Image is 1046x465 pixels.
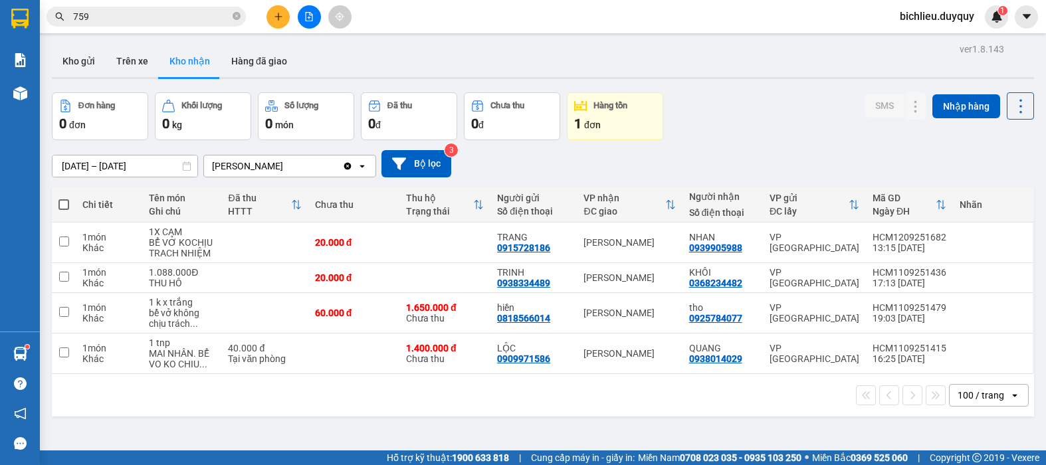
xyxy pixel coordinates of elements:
button: Đơn hàng0đơn [52,92,148,140]
div: Hàng tồn [593,101,627,110]
div: LỘC [497,343,570,353]
span: Cung cấp máy in - giấy in: [531,450,635,465]
span: đơn [584,120,601,130]
div: VP [GEOGRAPHIC_DATA] [770,302,859,324]
span: 0 [368,116,375,132]
button: Nhập hàng [932,94,1000,118]
span: plus [274,12,283,21]
button: Trên xe [106,45,159,77]
strong: 1900 633 818 [452,452,509,463]
span: 0 [162,116,169,132]
div: HCM1109251415 [873,343,946,353]
span: | [918,450,920,465]
div: Chi tiết [82,199,136,210]
span: aim [335,12,344,21]
strong: 0708 023 035 - 0935 103 250 [680,452,801,463]
div: Chưa thu [315,199,393,210]
span: copyright [972,453,982,462]
button: Chưa thu0đ [464,92,560,140]
span: đơn [69,120,86,130]
div: 17:13 [DATE] [873,278,946,288]
div: KHÔI [689,267,756,278]
div: 0818566014 [497,313,550,324]
img: icon-new-feature [991,11,1003,23]
div: 1 tnp [149,337,215,348]
div: ver 1.8.143 [960,42,1004,56]
div: HCM1109251436 [873,267,946,278]
div: Đã thu [387,101,412,110]
button: caret-down [1015,5,1038,29]
button: Hàng tồn1đơn [567,92,663,140]
sup: 1 [998,6,1007,15]
div: VP nhận [583,193,665,203]
div: Nhãn [960,199,1026,210]
th: Toggle SortBy [221,187,308,223]
div: Chưa thu [406,302,484,324]
span: Hỗ trợ kỹ thuật: [387,450,509,465]
span: đ [478,120,484,130]
span: notification [14,407,27,420]
div: 1.400.000 đ [406,343,484,353]
div: [PERSON_NAME] [583,272,675,283]
div: ĐC lấy [770,206,849,217]
div: Số điện thoại [689,207,756,218]
span: món [275,120,294,130]
div: Chưa thu [406,343,484,364]
div: 0368234482 [689,278,742,288]
div: Chưa thu [490,101,524,110]
img: warehouse-icon [13,86,27,100]
div: 1.650.000 đ [406,302,484,313]
div: 40.000 đ [228,343,301,353]
button: Hàng đã giao [221,45,298,77]
span: 1 [574,116,581,132]
div: TRANG [497,232,570,242]
div: bể vở không chịu trách nhiệm [149,308,215,329]
div: HCM1109251479 [873,302,946,313]
div: Khối lượng [181,101,222,110]
span: close-circle [233,11,241,23]
div: 1.088.000Đ [149,267,215,278]
div: Tại văn phòng [228,353,301,364]
div: Đã thu [228,193,290,203]
div: THU HÔ [149,278,215,288]
th: Toggle SortBy [763,187,866,223]
div: Trạng thái [406,206,473,217]
span: ... [199,359,207,369]
div: HCM1209251682 [873,232,946,242]
span: close-circle [233,12,241,20]
button: file-add [298,5,321,29]
th: Toggle SortBy [399,187,490,223]
input: Tìm tên, số ĐT hoặc mã đơn [73,9,230,24]
div: 19:03 [DATE] [873,313,946,324]
div: 13:15 [DATE] [873,242,946,253]
div: Ngày ĐH [873,206,936,217]
div: NHAN [689,232,756,242]
div: Người nhận [689,191,756,202]
img: warehouse-icon [13,347,27,361]
input: Selected Vĩnh Kim. [284,159,286,173]
div: 16:25 [DATE] [873,353,946,364]
span: message [14,437,27,450]
button: aim [328,5,352,29]
span: 1 [1000,6,1005,15]
div: 1 món [82,343,136,353]
button: Kho nhận [159,45,221,77]
div: 100 / trang [958,389,1004,402]
div: 60.000 đ [315,308,393,318]
button: plus [266,5,290,29]
div: Người gửi [497,193,570,203]
div: Tên món [149,193,215,203]
div: 0938014029 [689,353,742,364]
span: Miền Bắc [812,450,908,465]
th: Toggle SortBy [866,187,953,223]
span: question-circle [14,377,27,390]
div: Khác [82,353,136,364]
div: Khác [82,313,136,324]
span: kg [172,120,182,130]
div: Ghi chú [149,206,215,217]
button: Kho gửi [52,45,106,77]
div: TRINH [497,267,570,278]
span: | [519,450,521,465]
div: HTTT [228,206,290,217]
div: [PERSON_NAME] [583,237,675,248]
